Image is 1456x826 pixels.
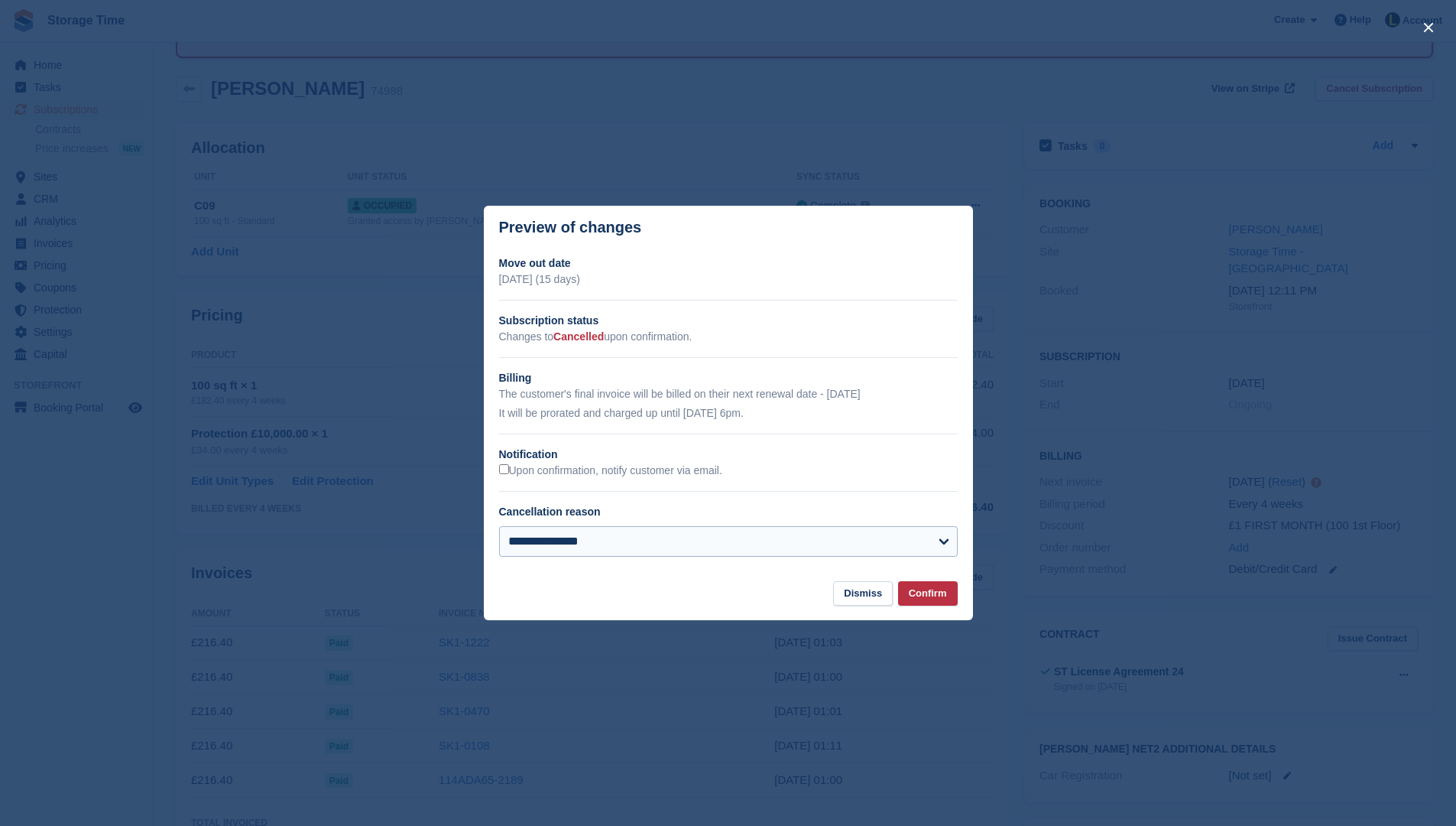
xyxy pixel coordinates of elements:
button: Dismiss [833,581,893,606]
p: The customer's final invoice will be billed on their next renewal date - [DATE] [499,386,958,402]
label: Cancellation reason [499,506,601,518]
p: [DATE] (15 days) [499,272,958,288]
p: It will be prorated and charged up until [DATE] 6pm. [499,405,958,421]
h2: Subscription status [499,313,958,329]
h2: Notification [499,447,958,463]
p: Preview of changes [499,219,642,236]
label: Upon confirmation, notify customer via email. [499,464,722,478]
h2: Billing [499,370,958,386]
input: Upon confirmation, notify customer via email. [499,464,509,474]
span: Cancelled [553,330,604,343]
button: Confirm [898,581,958,606]
h2: Move out date [499,255,958,272]
button: close [1416,15,1441,40]
p: Changes to upon confirmation. [499,329,958,345]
